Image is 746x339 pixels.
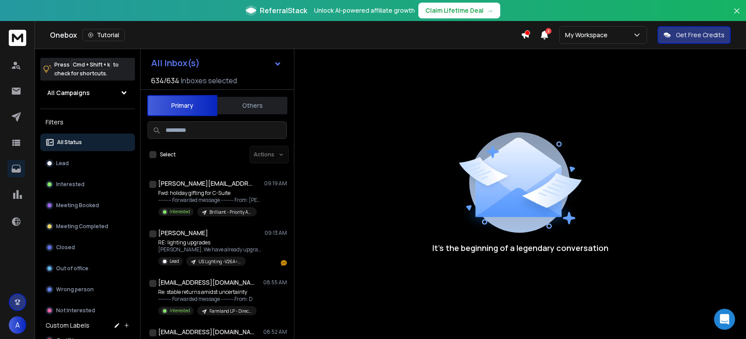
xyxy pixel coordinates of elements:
button: A [9,316,26,334]
button: Others [217,96,287,115]
div: Onebox [50,29,521,41]
p: Wrong person [56,286,94,293]
p: ---------- Forwarded message --------- From: [PERSON_NAME], [158,197,263,204]
span: 634 / 634 [151,75,179,86]
p: My Workspace [565,31,611,39]
span: Cmd + Shift + k [71,60,111,70]
p: Get Free Credits [676,31,725,39]
p: 09:19 AM [264,180,287,187]
p: Not Interested [56,307,95,314]
h1: [PERSON_NAME][EMAIL_ADDRESS][DOMAIN_NAME] [158,179,255,188]
h1: [EMAIL_ADDRESS][DOMAIN_NAME] [158,328,255,336]
button: Meeting Completed [40,218,135,235]
h3: Filters [40,116,135,128]
p: Unlock AI-powered affiliate growth [314,6,415,15]
h3: Custom Labels [46,321,89,330]
p: 08:52 AM [263,328,287,335]
button: Claim Lifetime Deal→ [418,3,500,18]
p: 09:13 AM [265,230,287,237]
p: Lead [170,258,179,265]
p: All Status [57,139,82,146]
p: Interested [170,208,190,215]
button: Lead [40,155,135,172]
p: Lead [56,160,69,167]
p: 08:55 AM [263,279,287,286]
span: 2 [545,28,552,34]
h3: Inboxes selected [181,75,237,86]
p: It’s the beginning of a legendary conversation [432,242,608,254]
button: All Inbox(s) [144,54,289,72]
button: All Campaigns [40,84,135,102]
p: Brilliant - Priority Accounts - [PERSON_NAME] [209,209,251,215]
h1: [PERSON_NAME] [158,229,208,237]
button: Get Free Credits [658,26,731,44]
p: Closed [56,244,75,251]
p: Interested [56,181,85,188]
button: Primary [147,95,217,116]
button: Out of office [40,260,135,277]
p: ---------- Forwarded message --------- From: D [158,296,257,303]
p: [PERSON_NAME], We have already upgraded [158,246,263,253]
button: Not Interested [40,302,135,319]
p: Re: stable returns amidst uncertainty [158,289,257,296]
p: Farmland LP - Direct Channel - Rani [209,308,251,314]
button: Interested [40,176,135,193]
div: Open Intercom Messenger [714,309,735,330]
h1: [EMAIL_ADDRESS][DOMAIN_NAME] [158,278,255,287]
button: All Status [40,134,135,151]
p: RE: lighting upgrades [158,239,263,246]
button: Closed [40,239,135,256]
p: US Lighting -V26A>Real Estate - [PERSON_NAME] [198,258,240,265]
p: Out of office [56,265,88,272]
span: → [487,6,493,15]
p: Fwd: holiday gifting for C-Suite [158,190,263,197]
p: Meeting Booked [56,202,99,209]
h1: All Campaigns [47,88,90,97]
button: Tutorial [82,29,125,41]
label: Select [160,151,176,158]
span: ReferralStack [260,5,307,16]
p: Press to check for shortcuts. [54,60,119,78]
button: Meeting Booked [40,197,135,214]
button: Wrong person [40,281,135,298]
button: Close banner [731,5,742,26]
p: Interested [170,307,190,314]
p: Meeting Completed [56,223,108,230]
h1: All Inbox(s) [151,59,200,67]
